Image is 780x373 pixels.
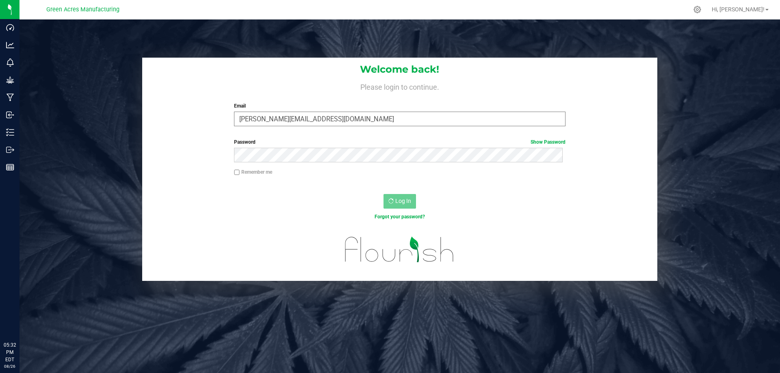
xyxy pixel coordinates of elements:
[234,102,565,110] label: Email
[383,194,416,209] button: Log In
[6,93,14,101] inline-svg: Manufacturing
[6,146,14,154] inline-svg: Outbound
[375,214,425,220] a: Forgot your password?
[142,64,657,75] h1: Welcome back!
[692,6,702,13] div: Manage settings
[6,163,14,171] inline-svg: Reports
[234,139,256,145] span: Password
[6,58,14,67] inline-svg: Monitoring
[335,229,464,270] img: flourish_logo.svg
[6,76,14,84] inline-svg: Grow
[4,341,16,363] p: 05:32 PM EDT
[4,363,16,369] p: 08/26
[6,111,14,119] inline-svg: Inbound
[46,6,119,13] span: Green Acres Manufacturing
[234,168,272,176] label: Remember me
[712,6,765,13] span: Hi, [PERSON_NAME]!
[234,170,240,175] input: Remember me
[6,24,14,32] inline-svg: Dashboard
[142,81,657,91] h4: Please login to continue.
[6,128,14,136] inline-svg: Inventory
[6,41,14,49] inline-svg: Analytics
[395,198,411,204] span: Log In
[531,139,565,145] a: Show Password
